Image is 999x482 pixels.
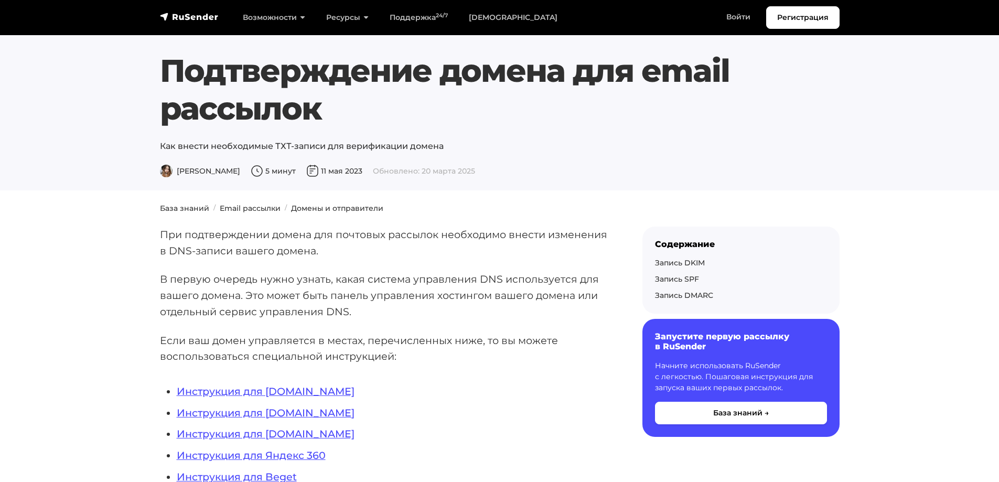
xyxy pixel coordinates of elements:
[251,165,263,177] img: Время чтения
[316,7,379,28] a: Ресурсы
[655,291,713,300] a: Запись DMARC
[642,319,840,436] a: Запустите первую рассылку в RuSender Начните использовать RuSender с легкостью. Пошаговая инструк...
[177,427,355,440] a: Инструкция для [DOMAIN_NAME]
[160,12,219,22] img: RuSender
[373,166,475,176] span: Обновлено: 20 марта 2025
[655,360,827,393] p: Начните использовать RuSender с легкостью. Пошаговая инструкция для запуска ваших первых рассылок.
[655,274,699,284] a: Запись SPF
[458,7,568,28] a: [DEMOGRAPHIC_DATA]
[177,449,326,462] a: Инструкция для Яндекс 360
[177,406,355,419] a: Инструкция для [DOMAIN_NAME]
[716,6,761,28] a: Войти
[220,203,281,213] a: Email рассылки
[655,239,827,249] div: Содержание
[154,203,846,214] nav: breadcrumb
[766,6,840,29] a: Регистрация
[160,140,840,153] p: Как внести необходимые ТХТ-записи для верификации домена
[160,166,240,176] span: [PERSON_NAME]
[160,227,609,259] p: При подтверждении домена для почтовых рассылок необходимо внести изменения в DNS-записи вашего до...
[232,7,316,28] a: Возможности
[160,203,209,213] a: База знаний
[436,12,448,19] sup: 24/7
[655,258,705,267] a: Запись DKIM
[306,165,319,177] img: Дата публикации
[177,385,355,398] a: Инструкция для [DOMAIN_NAME]
[291,203,383,213] a: Домены и отправители
[160,333,609,365] p: Если ваш домен управляется в местах, перечисленных ниже, то вы можете воспользоваться специальной...
[160,52,840,127] h1: Подтверждение домена для email рассылок
[379,7,458,28] a: Поддержка24/7
[655,402,827,424] button: База знаний →
[251,166,296,176] span: 5 минут
[655,331,827,351] h6: Запустите первую рассылку в RuSender
[160,271,609,319] p: В первую очередь нужно узнать, какая система управления DNS используется для вашего домена. Это м...
[306,166,362,176] span: 11 мая 2023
